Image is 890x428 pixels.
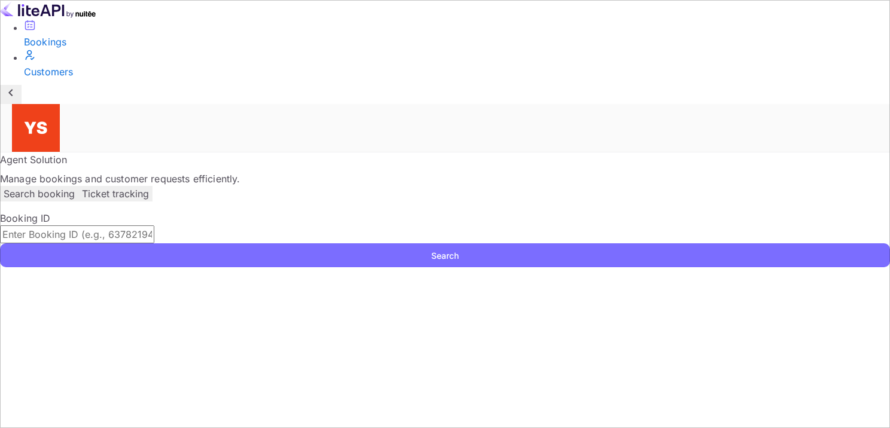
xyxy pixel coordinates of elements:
a: Customers [24,49,890,79]
div: Bookings [24,35,890,49]
p: Search booking [4,187,75,201]
div: Customers [24,65,890,79]
a: Bookings [24,19,890,49]
p: Ticket tracking [82,187,149,201]
img: Yandex Support [12,104,60,152]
